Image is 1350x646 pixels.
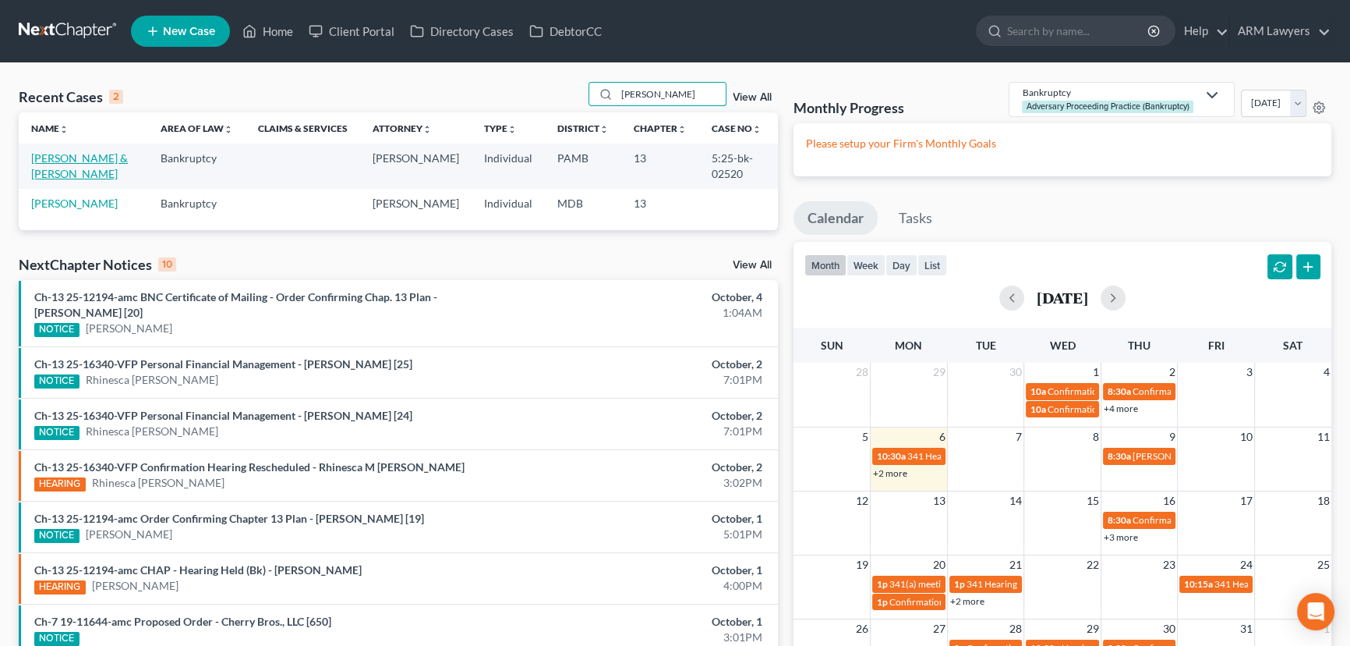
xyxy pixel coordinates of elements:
[1128,339,1150,352] span: Thu
[885,201,946,236] a: Tasks
[634,122,687,134] a: Chapterunfold_more
[854,492,870,510] span: 12
[545,189,621,218] td: MDB
[1008,492,1023,510] span: 14
[1316,555,1331,574] span: 25
[19,87,123,106] div: Recent Cases
[1230,17,1331,45] a: ARM Lawyers
[1161,555,1177,574] span: 23
[931,363,947,382] span: 29
[86,372,218,388] a: Rhinesca [PERSON_NAME]
[530,630,762,645] div: 3:01PM
[545,144,621,188] td: PAMB
[1108,514,1131,526] span: 8:30a
[1008,555,1023,574] span: 21
[402,17,521,45] a: Directory Cases
[1133,450,1259,462] span: [PERSON_NAME] 341 Meeting
[1239,492,1254,510] span: 17
[1239,619,1254,638] span: 31
[1008,363,1023,382] span: 30
[917,254,947,275] button: list
[34,580,86,595] div: HEARING
[59,125,69,134] i: unfold_more
[1104,403,1138,414] a: +4 more
[752,125,762,134] i: unfold_more
[885,254,917,275] button: day
[1014,428,1023,446] span: 7
[530,424,762,439] div: 7:01PM
[621,189,699,218] td: 13
[1037,289,1088,306] h2: [DATE]
[1168,428,1177,446] span: 9
[530,357,762,372] div: October, 2
[1085,555,1101,574] span: 22
[975,339,995,352] span: Tue
[1283,339,1302,352] span: Sat
[301,17,402,45] a: Client Portal
[889,596,1066,608] span: Confirmation hearing for [PERSON_NAME]
[1239,555,1254,574] span: 24
[1239,428,1254,446] span: 10
[86,527,172,542] a: [PERSON_NAME]
[19,255,176,274] div: NextChapter Notices
[733,92,772,103] a: View All
[699,144,778,188] td: 5:25-bk-02520
[92,578,178,594] a: [PERSON_NAME]
[877,450,906,462] span: 10:30a
[895,339,922,352] span: Mon
[793,98,904,117] h3: Monthly Progress
[1316,492,1331,510] span: 18
[530,527,762,542] div: 5:01PM
[712,122,762,134] a: Case Nounfold_more
[530,289,762,305] div: October, 4
[148,144,246,188] td: Bankruptcy
[530,475,762,491] div: 3:02PM
[34,460,465,474] a: Ch-13 25-16340-VFP Confirmation Hearing Rescheduled - Rhinesca M [PERSON_NAME]
[617,83,726,105] input: Search by name...
[821,339,843,352] span: Sun
[86,424,218,439] a: Rhinesca [PERSON_NAME]
[621,144,699,188] td: 13
[1176,17,1228,45] a: Help
[1030,385,1046,397] span: 10a
[360,144,472,188] td: [PERSON_NAME]
[806,136,1319,151] p: Please setup your Firm's Monthly Goals
[1022,86,1196,99] div: Bankruptcy
[373,122,432,134] a: Attorneyunfold_more
[1030,403,1046,415] span: 10a
[224,125,233,134] i: unfold_more
[1048,403,1226,415] span: Confirmation Hearing for [PERSON_NAME]
[422,125,432,134] i: unfold_more
[530,614,762,630] div: October, 1
[1022,101,1193,112] div: Adversary Proceeding Practice (Bankruptcy)
[1091,363,1101,382] span: 1
[967,578,1106,590] span: 341 Hearing for [PERSON_NAME]
[1049,339,1075,352] span: Wed
[873,467,907,479] a: +2 more
[34,477,86,492] div: HEARING
[950,595,984,607] a: +2 more
[854,363,870,382] span: 28
[34,563,362,577] a: Ch-13 25-12194-amc CHAP - Hearing Held (Bk) - [PERSON_NAME]
[1316,428,1331,446] span: 11
[86,321,172,336] a: [PERSON_NAME]
[530,578,762,594] div: 4:00PM
[34,529,80,543] div: NOTICE
[360,189,472,218] td: [PERSON_NAME]
[34,409,412,422] a: Ch-13 25-16340-VFP Personal Financial Management - [PERSON_NAME] [24]
[34,374,80,389] div: NOTICE
[530,372,762,388] div: 7:01PM
[733,260,772,271] a: View All
[163,26,215,37] span: New Case
[599,125,609,134] i: unfold_more
[521,17,610,45] a: DebtorCC
[472,144,545,188] td: Individual
[1161,619,1177,638] span: 30
[1168,363,1177,382] span: 2
[31,151,128,180] a: [PERSON_NAME] & [PERSON_NAME]
[1008,619,1023,638] span: 28
[846,254,885,275] button: week
[1322,363,1331,382] span: 4
[1133,385,1348,397] span: Confirmation hearing for Rhinesca [PERSON_NAME]
[530,511,762,527] div: October, 1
